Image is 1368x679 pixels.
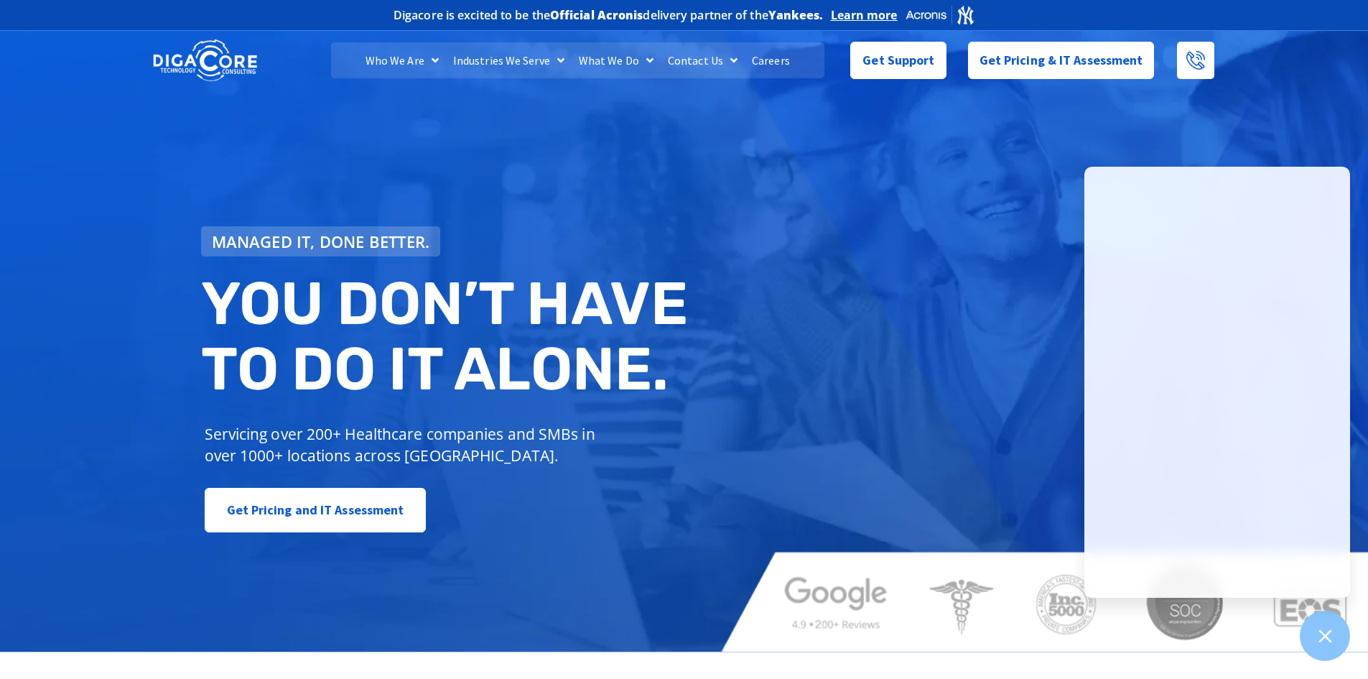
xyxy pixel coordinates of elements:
a: Contact Us [661,42,745,78]
a: What We Do [572,42,661,78]
h2: Digacore is excited to be the delivery partner of the [394,9,824,21]
iframe: Chatgenie Messenger [1084,167,1350,598]
b: Official Acronis [550,7,643,23]
a: Managed IT, done better. [201,226,441,257]
a: Get Support [850,42,946,79]
a: Learn more [831,8,898,22]
span: Get Support [862,46,934,75]
a: Who We Are [358,42,446,78]
p: Servicing over 200+ Healthcare companies and SMBs in over 1000+ locations across [GEOGRAPHIC_DATA]. [205,423,606,466]
nav: Menu [331,42,824,78]
h2: You don’t have to do IT alone. [201,271,695,402]
span: Get Pricing and IT Assessment [227,496,404,525]
img: Acronis [905,4,975,25]
a: Get Pricing & IT Assessment [968,42,1155,79]
a: Industries We Serve [446,42,572,78]
a: Get Pricing and IT Assessment [205,488,427,532]
a: Careers [745,42,797,78]
span: Get Pricing & IT Assessment [980,46,1143,75]
span: Managed IT, done better. [212,234,430,249]
img: DigaCore Technology Consulting [153,38,257,83]
b: Yankees. [768,7,824,23]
